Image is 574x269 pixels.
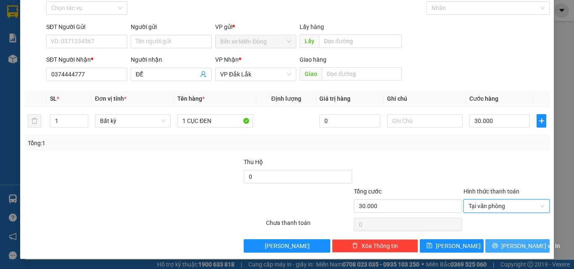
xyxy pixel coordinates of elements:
div: Tổng: 1 [28,138,222,148]
span: SL [50,95,57,102]
span: Lấy hàng [300,24,324,30]
span: [PERSON_NAME] [265,241,310,251]
button: plus [537,114,546,128]
span: Giá trị hàng [319,95,350,102]
span: Xóa Thông tin [361,241,398,251]
span: delete [352,243,358,249]
button: [PERSON_NAME] [244,239,330,253]
span: [PERSON_NAME] và In [501,241,560,251]
span: Đơn vị tính [95,95,126,102]
span: Bất kỳ [100,115,166,127]
button: printer[PERSON_NAME] và In [485,239,550,253]
input: VD: Bàn, Ghế [177,114,253,128]
label: Hình thức thanh toán [463,188,519,195]
input: Ghi Chú [387,114,463,128]
input: Dọc đường [319,34,402,48]
div: SĐT Người Nhận [46,55,127,64]
button: delete [28,114,41,128]
span: Bến xe Miền Đông [220,35,291,48]
span: VP Đắk Lắk [220,68,291,81]
span: Cước hàng [469,95,498,102]
span: plus [537,118,546,124]
span: Lấy [300,34,319,48]
span: save [427,243,432,249]
span: Tại văn phòng [469,200,545,212]
div: VP gửi [215,22,296,31]
span: Định lượng [271,95,301,102]
div: Chưa thanh toán [265,218,353,233]
span: Giao [300,67,322,81]
th: Ghi chú [384,91,466,107]
div: Người gửi [131,22,212,31]
input: 0 [319,114,380,128]
div: Người nhận [131,55,212,64]
span: user-add [200,71,207,78]
span: VP Nhận [215,56,239,63]
button: deleteXóa Thông tin [332,239,418,253]
div: SĐT Người Gửi [46,22,127,31]
span: printer [492,243,498,249]
span: Thu Hộ [244,159,263,165]
button: save[PERSON_NAME] [420,239,484,253]
span: Tổng cước [354,188,382,195]
span: [PERSON_NAME] [436,241,481,251]
input: Dọc đường [322,67,402,81]
span: Giao hàng [300,56,326,63]
span: Tên hàng [177,95,205,102]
